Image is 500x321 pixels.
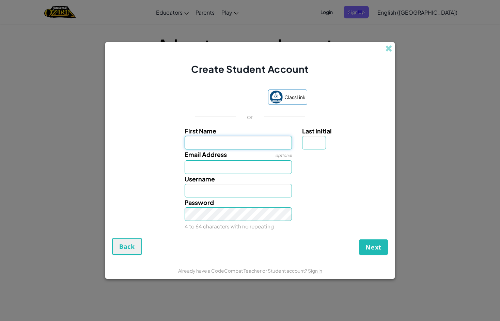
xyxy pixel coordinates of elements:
span: Already have a CodeCombat Teacher or Student account? [178,268,308,274]
span: Next [365,243,381,251]
span: Password [185,198,214,206]
iframe: Sign in with Google Button [190,90,265,105]
span: Username [185,175,215,183]
span: Back [119,242,135,251]
span: optional [275,153,292,158]
span: Last Initial [302,127,332,135]
span: First Name [185,127,216,135]
p: or [247,113,253,121]
a: Sign in [308,268,322,274]
button: Next [359,239,388,255]
span: ClassLink [284,92,306,102]
span: Create Student Account [191,63,309,75]
img: classlink-logo-small.png [270,91,283,103]
small: 4 to 64 characters with no repeating [185,223,274,229]
button: Back [112,238,142,255]
span: Email Address [185,150,227,158]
